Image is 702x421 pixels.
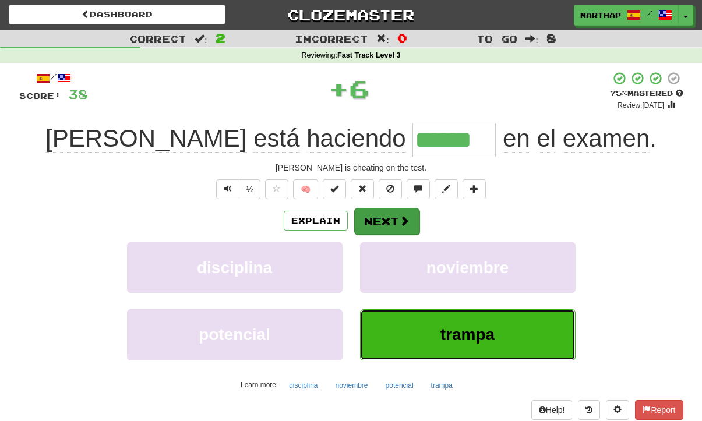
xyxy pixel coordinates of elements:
span: 6 [349,74,369,103]
div: Mastered [610,89,683,99]
span: el [537,125,556,153]
strong: Fast Track Level 3 [337,51,401,59]
span: : [525,34,538,44]
button: Discuss sentence (alt+u) [407,179,430,199]
button: potencial [127,309,343,360]
button: Help! [531,400,573,420]
button: disciplina [127,242,343,293]
div: [PERSON_NAME] is cheating on the test. [19,162,683,174]
button: Round history (alt+y) [578,400,600,420]
div: / [19,71,88,86]
span: 75 % [610,89,627,98]
span: MarthaP [580,10,621,20]
button: ½ [239,179,261,199]
span: / [647,9,652,17]
button: Add to collection (alt+a) [463,179,486,199]
span: : [376,34,389,44]
span: noviembre [426,259,509,277]
button: Report [635,400,683,420]
span: en [503,125,530,153]
span: : [195,34,207,44]
button: Edit sentence (alt+d) [435,179,458,199]
span: Correct [129,33,186,44]
span: Incorrect [295,33,368,44]
button: trampa [425,377,459,394]
span: 8 [546,31,556,45]
span: Score: [19,91,61,101]
span: está [253,125,299,153]
button: trampa [360,309,576,360]
div: Text-to-speech controls [214,179,261,199]
button: noviembre [329,377,375,394]
a: MarthaP / [574,5,679,26]
span: examen [563,125,650,153]
button: noviembre [360,242,576,293]
span: To go [477,33,517,44]
span: + [329,71,349,106]
small: Learn more: [241,381,278,389]
button: Play sentence audio (ctl+space) [216,179,239,199]
span: disciplina [197,259,272,277]
button: Explain [284,211,348,231]
button: Favorite sentence (alt+f) [265,179,288,199]
button: Reset to 0% Mastered (alt+r) [351,179,374,199]
span: haciendo [306,125,405,153]
button: Next [354,208,419,235]
small: Review: [DATE] [618,101,664,109]
button: Ignore sentence (alt+i) [379,179,402,199]
a: Clozemaster [243,5,460,25]
span: trampa [440,326,495,344]
button: 🧠 [293,179,318,199]
button: disciplina [283,377,324,394]
span: 38 [68,87,88,101]
span: [PERSON_NAME] [45,125,246,153]
a: Dashboard [9,5,225,24]
button: Set this sentence to 100% Mastered (alt+m) [323,179,346,199]
span: potencial [199,326,270,344]
button: potencial [379,377,420,394]
span: . [496,125,657,153]
span: 2 [216,31,225,45]
span: 0 [397,31,407,45]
